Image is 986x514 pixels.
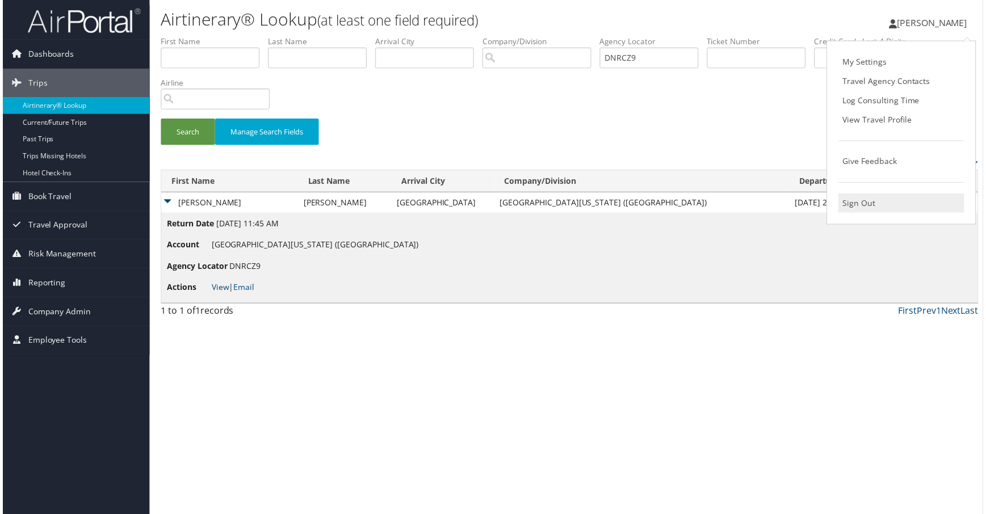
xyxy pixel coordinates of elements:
[944,306,964,318] a: Next
[26,241,94,269] span: Risk Management
[160,171,297,193] th: First Name: activate to sort column descending
[26,212,85,241] span: Travel Approval
[841,111,967,130] a: View Travel Profile
[816,36,924,47] label: Credit Card - Last 4 Digits
[165,283,208,295] span: Actions
[297,193,391,214] td: [PERSON_NAME]
[215,220,278,230] span: [DATE] 11:45 AM
[494,171,791,193] th: Company/Division
[964,306,981,318] a: Last
[920,306,939,318] a: Prev
[160,193,297,214] td: [PERSON_NAME]
[901,306,920,318] a: First
[210,241,418,251] span: [GEOGRAPHIC_DATA][US_STATE] ([GEOGRAPHIC_DATA])
[26,183,69,212] span: Book Travel
[26,69,45,98] span: Trips
[213,119,318,146] button: Manage Search Fields
[494,193,791,214] td: [GEOGRAPHIC_DATA][US_STATE] ([GEOGRAPHIC_DATA])
[841,53,967,72] a: My Settings
[165,262,226,274] span: Agency Locator
[165,219,212,231] span: Return Date
[841,72,967,91] a: Travel Agency Contacts
[210,283,253,294] span: |
[165,240,208,252] span: Account
[210,283,228,294] a: View
[159,7,707,31] h1: Airtinerary® Lookup
[892,6,981,40] a: [PERSON_NAME]
[316,11,479,30] small: (at least one field required)
[482,36,601,47] label: Company/Division
[708,36,816,47] label: Ticket Number
[375,36,482,47] label: Arrival City
[841,195,967,214] a: Sign Out
[791,193,981,214] td: [DATE] 2:45 PM
[900,16,970,29] span: [PERSON_NAME]
[232,283,253,294] a: Email
[194,306,199,318] span: 1
[601,36,708,47] label: Agency Locator
[228,262,259,273] span: DNRCZ9
[159,78,277,89] label: Airline
[159,305,352,325] div: 1 to 1 of records
[841,153,967,172] a: Give Feedback
[791,171,981,193] th: Departure Date Range: activate to sort column ascending
[391,193,494,214] td: [GEOGRAPHIC_DATA]
[939,306,944,318] a: 1
[26,270,63,298] span: Reporting
[841,91,967,111] a: Log Consulting Time
[26,40,72,69] span: Dashboards
[159,119,213,146] button: Search
[391,171,494,193] th: Arrival City: activate to sort column ascending
[159,36,267,47] label: First Name
[267,36,375,47] label: Last Name
[26,328,85,356] span: Employee Tools
[26,299,89,327] span: Company Admin
[297,171,391,193] th: Last Name: activate to sort column ascending
[25,7,139,34] img: airportal-logo.png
